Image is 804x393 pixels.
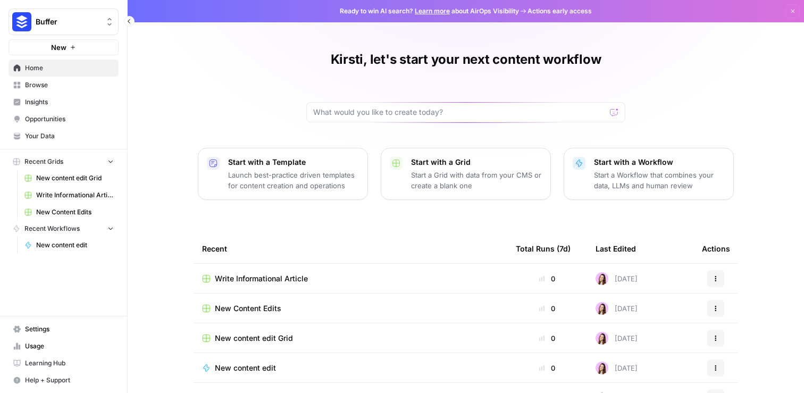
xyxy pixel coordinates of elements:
[36,190,114,200] span: Write Informational Article
[25,131,114,141] span: Your Data
[596,234,636,263] div: Last Edited
[202,333,499,344] a: New content edit Grid
[596,272,608,285] img: 6eohlkvfyuj7ut2wjerunczchyi7
[564,148,734,200] button: Start with a WorkflowStart a Workflow that combines your data, LLMs and human review
[25,341,114,351] span: Usage
[516,303,579,314] div: 0
[36,173,114,183] span: New content edit Grid
[9,60,119,77] a: Home
[9,372,119,389] button: Help + Support
[9,77,119,94] a: Browse
[313,107,606,118] input: What would you like to create today?
[215,333,293,344] span: New content edit Grid
[596,302,608,315] img: 6eohlkvfyuj7ut2wjerunczchyi7
[25,114,114,124] span: Opportunities
[596,362,638,374] div: [DATE]
[24,157,63,166] span: Recent Grids
[25,358,114,368] span: Learning Hub
[415,7,450,15] a: Learn more
[202,273,499,284] a: Write Informational Article
[340,6,519,16] span: Ready to win AI search? about AirOps Visibility
[25,324,114,334] span: Settings
[594,170,725,191] p: Start a Workflow that combines your data, LLMs and human review
[9,321,119,338] a: Settings
[12,12,31,31] img: Buffer Logo
[25,80,114,90] span: Browse
[516,234,571,263] div: Total Runs (7d)
[215,363,276,373] span: New content edit
[9,221,119,237] button: Recent Workflows
[202,363,499,373] a: New content edit
[36,240,114,250] span: New content edit
[596,362,608,374] img: 6eohlkvfyuj7ut2wjerunczchyi7
[228,170,359,191] p: Launch best-practice driven templates for content creation and operations
[9,94,119,111] a: Insights
[25,97,114,107] span: Insights
[411,157,542,168] p: Start with a Grid
[9,355,119,372] a: Learning Hub
[596,332,638,345] div: [DATE]
[25,375,114,385] span: Help + Support
[9,39,119,55] button: New
[516,363,579,373] div: 0
[20,187,119,204] a: Write Informational Article
[516,333,579,344] div: 0
[516,273,579,284] div: 0
[215,273,308,284] span: Write Informational Article
[596,272,638,285] div: [DATE]
[20,237,119,254] a: New content edit
[198,148,368,200] button: Start with a TemplateLaunch best-practice driven templates for content creation and operations
[20,204,119,221] a: New Content Edits
[9,128,119,145] a: Your Data
[596,332,608,345] img: 6eohlkvfyuj7ut2wjerunczchyi7
[331,51,601,68] h1: Kirsti, let's start your next content workflow
[381,148,551,200] button: Start with a GridStart a Grid with data from your CMS or create a blank one
[594,157,725,168] p: Start with a Workflow
[702,234,730,263] div: Actions
[9,154,119,170] button: Recent Grids
[9,111,119,128] a: Opportunities
[36,207,114,217] span: New Content Edits
[36,16,100,27] span: Buffer
[596,302,638,315] div: [DATE]
[25,63,114,73] span: Home
[9,9,119,35] button: Workspace: Buffer
[215,303,281,314] span: New Content Edits
[202,234,499,263] div: Recent
[202,303,499,314] a: New Content Edits
[411,170,542,191] p: Start a Grid with data from your CMS or create a blank one
[20,170,119,187] a: New content edit Grid
[24,224,80,233] span: Recent Workflows
[527,6,592,16] span: Actions early access
[51,42,66,53] span: New
[9,338,119,355] a: Usage
[228,157,359,168] p: Start with a Template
